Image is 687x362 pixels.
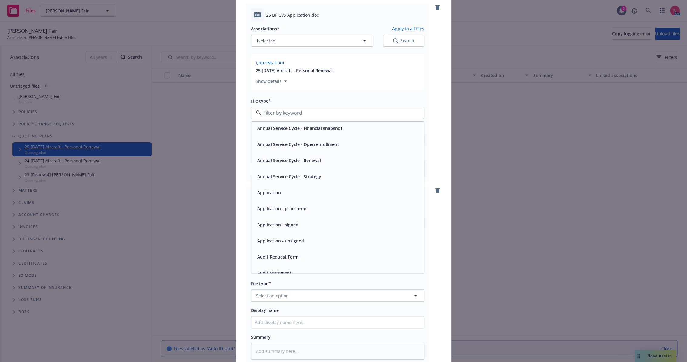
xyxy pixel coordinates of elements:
div: Search [393,38,414,44]
button: Application - prior term [257,205,306,212]
span: Associations* [251,26,279,32]
button: Application - signed [257,222,298,228]
button: 1selected [251,35,373,47]
svg: Search [393,38,398,43]
span: File type* [251,98,271,104]
button: Annual Service Cycle - Renewal [257,157,321,164]
button: Application - unsigned [257,238,304,244]
button: Annual Service Cycle - Open enrollment [257,141,339,147]
span: doc [254,12,261,17]
a: remove [434,4,441,11]
button: Select an option [251,289,424,302]
button: Show details [253,78,289,85]
span: Select an option [256,293,289,299]
span: Display name [251,307,279,313]
span: 1 selected [256,38,275,44]
span: Quoting plan [256,60,284,66]
input: Filter by keyword [261,109,412,117]
button: Audit Request Form [257,254,298,260]
button: Annual Service Cycle - Financial snapshot [257,125,342,131]
button: Apply to all files [392,25,424,32]
button: SearchSearch [383,35,424,47]
button: Application [257,189,281,196]
button: Audit Statement [257,270,292,276]
span: Summary [251,334,271,340]
input: Add display name here... [251,316,424,328]
a: remove [434,187,441,194]
button: 25 [DATE] Aircraft - Personal Renewal [256,67,333,74]
span: 25 BP CVS Application.doc [266,12,319,18]
span: File type* [251,281,271,286]
button: Annual Service Cycle - Strategy [257,173,321,180]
